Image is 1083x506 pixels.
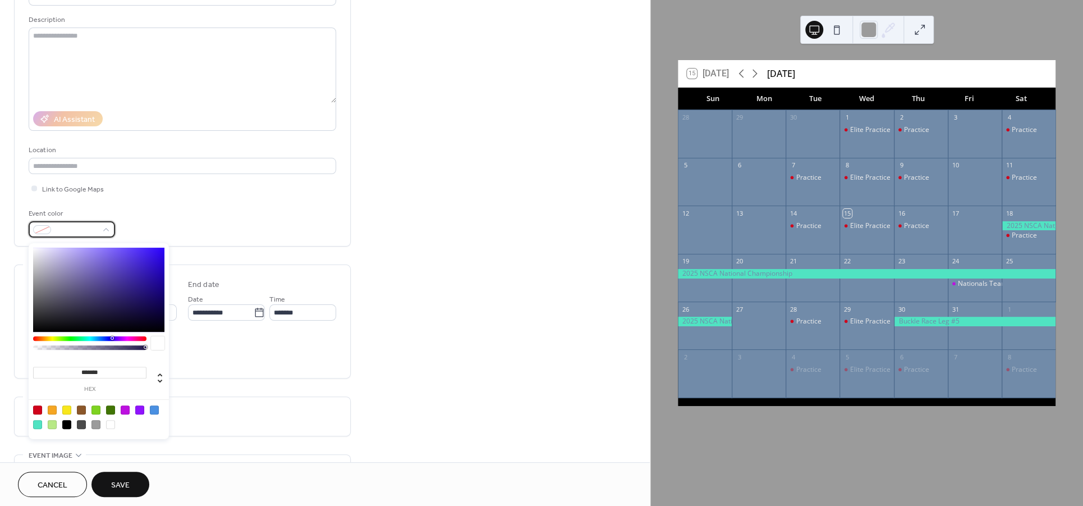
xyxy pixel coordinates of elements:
div: #FFFFFF [106,420,115,429]
div: Practice [786,365,839,375]
div: 20 [735,257,744,266]
div: 29 [735,113,744,122]
div: #F8E71C [62,405,71,414]
div: Practice [894,365,948,375]
div: #9B9B9B [91,420,100,429]
div: 13 [735,209,744,217]
div: Practice [1002,125,1056,135]
div: Practice [796,365,821,375]
div: 27 [735,305,744,313]
div: Tue [790,88,841,110]
div: 31 [951,305,960,313]
div: 6 [735,161,744,170]
div: 3 [735,353,744,361]
span: Date [188,294,203,306]
div: 10 [951,161,960,170]
div: Sun [687,88,738,110]
div: Description [29,14,334,26]
div: End date [188,279,219,291]
div: 29 [843,305,851,313]
div: #417505 [106,405,115,414]
div: 25 [1005,257,1013,266]
div: Elite Practice [850,173,890,183]
div: Practice [894,221,948,231]
div: 12 [681,209,690,217]
div: Practice [904,125,929,135]
div: Elite Practice [850,317,890,326]
div: Practice [1012,365,1037,375]
div: [DATE] [767,67,795,80]
div: Elite Practice [839,125,893,135]
div: Elite Practice [850,365,890,375]
div: 2 [681,353,690,361]
div: Nationals Team Dinner [958,279,1030,289]
div: 30 [897,305,906,313]
div: 2025 NSCA National Championship [678,317,732,326]
div: 14 [789,209,797,217]
div: #BD10E0 [121,405,130,414]
div: 4 [789,353,797,361]
span: Event image [29,450,72,462]
div: #000000 [62,420,71,429]
button: Save [91,472,149,497]
div: 21 [789,257,797,266]
div: Mon [738,88,790,110]
div: 22 [843,257,851,266]
label: hex [33,386,146,393]
div: Practice [786,173,839,183]
div: 3 [951,113,960,122]
div: Practice [1002,231,1056,240]
div: 8 [843,161,851,170]
div: 4 [1005,113,1013,122]
div: Nationals Team Dinner [948,279,1002,289]
div: Elite Practice [839,317,893,326]
div: Practice [904,365,929,375]
div: #7ED321 [91,405,100,414]
div: 6 [897,353,906,361]
div: 16 [897,209,906,217]
div: 17 [951,209,960,217]
div: 2025 NSCA National Championship [678,269,1056,279]
div: #D0021B [33,405,42,414]
div: 28 [789,305,797,313]
div: 9 [897,161,906,170]
div: Event color [29,208,113,220]
div: #8B572A [77,405,86,414]
div: 30 [789,113,797,122]
div: Practice [904,173,929,183]
div: Practice [796,221,821,231]
div: #4A4A4A [77,420,86,429]
div: 5 [843,353,851,361]
div: #F5A623 [48,405,57,414]
div: 11 [1005,161,1013,170]
div: 2025 NSCA National Championship [1002,221,1056,231]
div: 15 [843,209,851,217]
div: Practice [904,221,929,231]
div: #50E3C2 [33,420,42,429]
div: 19 [681,257,690,266]
span: Link to Google Maps [42,184,104,195]
div: 7 [951,353,960,361]
div: Practice [1012,173,1037,183]
div: 26 [681,305,690,313]
div: Practice [786,317,839,326]
div: Practice [1002,173,1056,183]
div: Sat [995,88,1047,110]
button: Cancel [18,472,87,497]
div: Elite Practice [839,221,893,231]
div: 23 [897,257,906,266]
div: Buckle Race Leg #5 [894,317,1056,326]
div: 1 [1005,305,1013,313]
span: Cancel [38,480,67,491]
div: Wed [841,88,893,110]
div: 2 [897,113,906,122]
div: Elite Practice [850,221,890,231]
div: Practice [796,173,821,183]
div: Practice [1002,365,1056,375]
div: #B8E986 [48,420,57,429]
div: Location [29,144,334,156]
div: #4A90E2 [150,405,159,414]
div: 28 [681,113,690,122]
div: Practice [1012,231,1037,240]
